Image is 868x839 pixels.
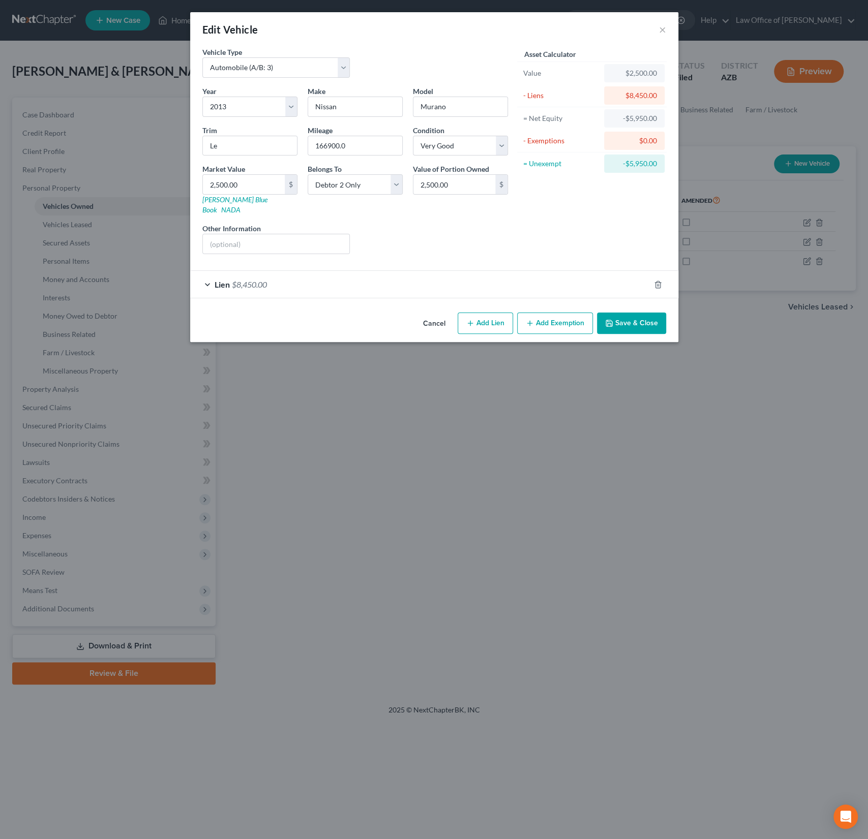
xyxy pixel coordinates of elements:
[523,159,600,169] div: = Unexempt
[523,90,600,101] div: - Liens
[612,136,656,146] div: $0.00
[415,314,454,334] button: Cancel
[202,223,261,234] label: Other Information
[203,136,297,156] input: ex. LS, LT, etc
[202,195,267,214] a: [PERSON_NAME] Blue Book
[232,279,267,289] span: $8,450.00
[202,47,242,57] label: Vehicle Type
[203,234,350,254] input: (optional)
[285,175,297,194] div: $
[215,279,230,289] span: Lien
[612,113,656,123] div: -$5,950.00
[523,136,600,146] div: - Exemptions
[659,23,666,36] button: ×
[612,159,656,169] div: -$5,950.00
[523,68,600,78] div: Value
[612,90,656,101] div: $8,450.00
[612,68,656,78] div: $2,500.00
[413,97,507,116] input: ex. Altima
[523,113,600,123] div: = Net Equity
[413,164,489,174] label: Value of Portion Owned
[202,125,217,136] label: Trim
[413,86,433,97] label: Model
[413,175,495,194] input: 0.00
[517,313,593,334] button: Add Exemption
[221,205,241,214] a: NADA
[308,87,325,96] span: Make
[597,313,666,334] button: Save & Close
[202,22,258,37] div: Edit Vehicle
[308,97,402,116] input: ex. Nissan
[202,164,245,174] label: Market Value
[203,175,285,194] input: 0.00
[308,136,402,156] input: --
[308,125,333,136] label: Mileage
[458,313,513,334] button: Add Lien
[524,49,576,59] label: Asset Calculator
[833,804,858,829] div: Open Intercom Messenger
[495,175,507,194] div: $
[413,125,444,136] label: Condition
[202,86,217,97] label: Year
[308,165,342,173] span: Belongs To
